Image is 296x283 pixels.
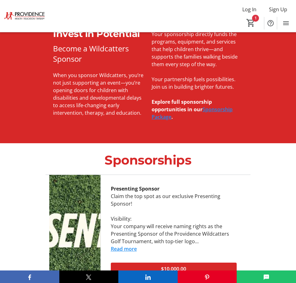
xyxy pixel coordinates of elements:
[269,6,287,13] span: Sign Up
[53,72,143,116] span: When you sponsor Wildcatters, you’re not just supporting an event—you’re opening doors for childr...
[53,28,140,39] span: Invest in Potential
[264,4,292,14] button: Sign Up
[237,4,261,14] button: Log In
[111,185,237,192] div: Presenting Sponsor
[59,270,119,283] button: X
[245,17,256,29] button: Cart
[152,76,235,90] span: Your partnership fuels possibilities. Join us in building brighter futures.
[264,17,277,29] button: Help
[178,270,237,283] button: Pinterest
[152,98,233,120] strong: Explore full sponsorship opportunities in our .
[152,106,233,120] a: Sponsorship Package
[242,6,256,13] span: Log In
[49,151,247,170] p: Sponsorships
[111,192,237,245] div: Claim the top spot as our exclusive Presenting Sponsor! Visibility: Your company will receive nam...
[111,245,137,252] a: Read more
[152,31,238,68] span: Your sponsorship directly funds the programs, equipment, and services that help children thrive—a...
[280,17,292,29] button: Menu
[237,270,296,283] button: SMS
[4,4,46,28] img: Providence's Logo
[161,265,186,273] span: $10,000.00
[53,43,129,64] span: Become a Wildcatters Sponsor
[111,263,237,275] button: $10,000.00
[118,270,178,283] button: LinkedIn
